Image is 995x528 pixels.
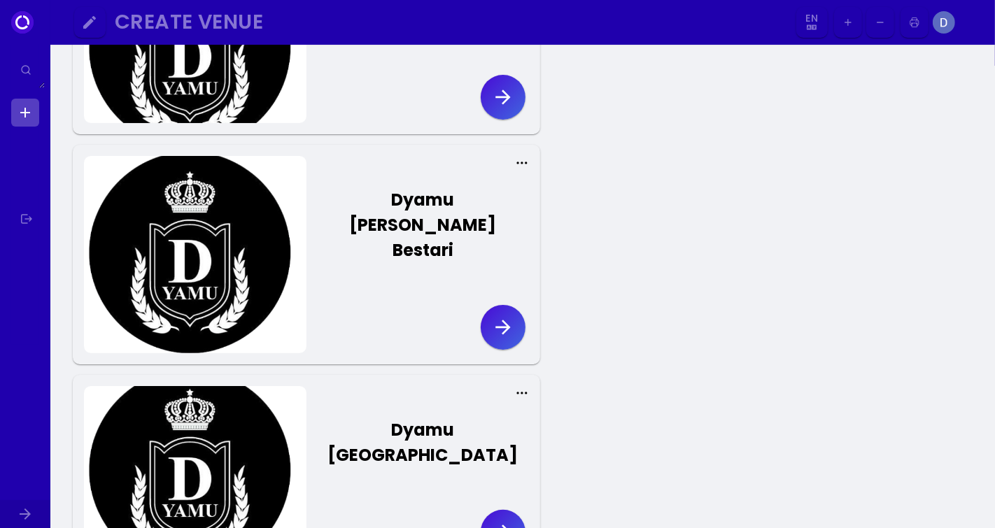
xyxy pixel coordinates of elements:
[109,7,792,38] button: Create Venue
[959,11,982,34] img: Image
[324,187,522,263] div: Dyamu [PERSON_NAME] Bestari
[306,170,529,287] button: Dyamu [PERSON_NAME] Bestari
[115,14,778,30] div: Create Venue
[933,11,955,34] img: Image
[324,418,522,468] div: Dyamu [GEOGRAPHIC_DATA]
[306,400,529,492] button: Dyamu [GEOGRAPHIC_DATA]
